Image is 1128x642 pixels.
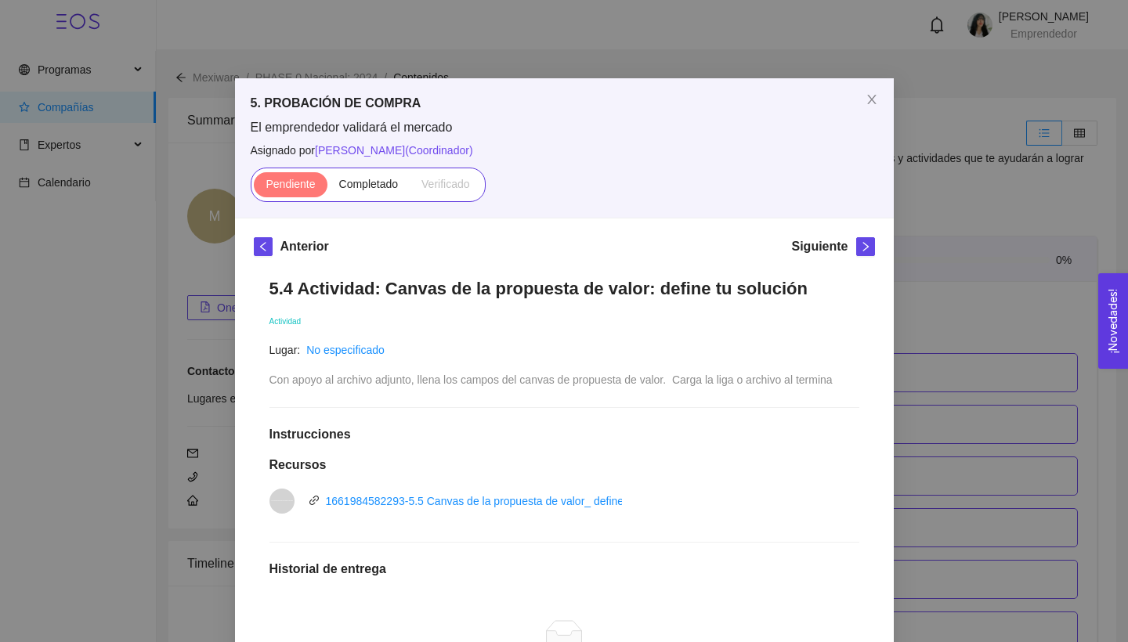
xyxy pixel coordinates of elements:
[269,317,302,326] span: Actividad
[269,278,859,299] h1: 5.4 Actividad: Canvas de la propuesta de valor: define tu solución
[269,427,859,442] h1: Instrucciones
[269,457,859,473] h1: Recursos
[856,237,875,256] button: right
[309,495,320,506] span: link
[791,237,848,256] h5: Siguiente
[421,178,469,190] span: Verificado
[266,178,315,190] span: Pendiente
[254,237,273,256] button: left
[306,344,385,356] a: No especificado
[339,178,399,190] span: Completado
[269,341,301,359] article: Lugar:
[326,495,703,507] a: 1661984582293-5.5 Canvas de la propuesta de valor_ define tu solución.pptx
[251,142,878,159] span: Asignado por
[251,94,878,113] h5: 5. PROBACIÓN DE COMPRA
[850,78,894,122] button: Close
[857,241,874,252] span: right
[270,500,292,501] span: vnd.openxmlformats-officedocument.presentationml.presentation
[1098,273,1128,369] button: Open Feedback Widget
[315,144,473,157] span: [PERSON_NAME] ( Coordinador )
[866,93,878,106] span: close
[280,237,329,256] h5: Anterior
[269,561,859,577] h1: Historial de entrega
[255,241,272,252] span: left
[269,373,833,386] span: Con apoyo al archivo adjunto, llena los campos del canvas de propuesta de valor. Carga la liga o ...
[251,119,878,136] span: El emprendedor validará el mercado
